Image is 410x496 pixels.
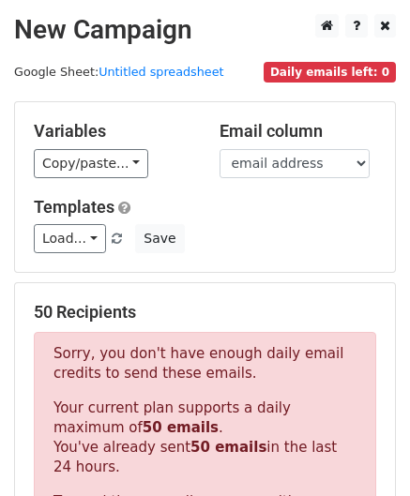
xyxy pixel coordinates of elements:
a: Load... [34,224,106,253]
h5: 50 Recipients [34,302,376,323]
button: Save [135,224,184,253]
iframe: Chat Widget [316,406,410,496]
p: Sorry, you don't have enough daily email credits to send these emails. [53,344,357,383]
h5: Email column [220,121,377,142]
a: Copy/paste... [34,149,148,178]
h5: Variables [34,121,191,142]
span: Daily emails left: 0 [264,62,396,83]
a: Templates [34,197,114,217]
strong: 50 emails [190,439,266,456]
a: Daily emails left: 0 [264,65,396,79]
h2: New Campaign [14,14,396,46]
p: Your current plan supports a daily maximum of . You've already sent in the last 24 hours. [53,398,357,477]
a: Untitled spreadsheet [99,65,223,79]
small: Google Sheet: [14,65,224,79]
strong: 50 emails [143,419,219,436]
